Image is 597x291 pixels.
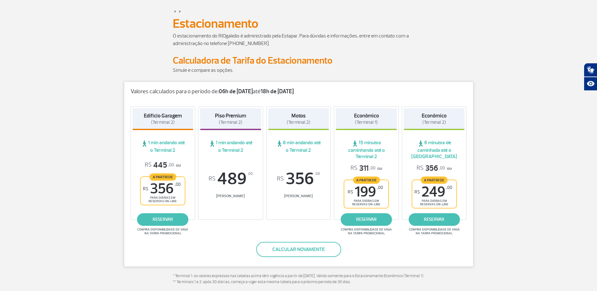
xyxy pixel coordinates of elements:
[404,140,465,160] span: 6 minutos de caminhada até o [GEOGRAPHIC_DATA]
[287,119,310,125] span: (Terminal 2)
[350,199,383,206] span: para diárias em reservas on-line
[174,8,176,15] a: >
[341,213,392,226] a: reservar
[417,163,445,173] span: 356
[173,66,425,74] p: Simule e compare as opções.
[422,112,447,119] strong: Econômico
[173,273,425,285] p: * Terminal 1: os valores expressos nas tabelas acima têm vigência a partir de [DATE]. Válido some...
[354,112,379,119] strong: Econômico
[418,199,451,206] span: para diárias em reservas on-line
[408,213,460,226] a: reservar
[173,32,425,47] p: O estacionamento do RIOgaleão é administrado pela Estapar. Para dúvidas e informações, entre em c...
[200,194,261,198] span: [PERSON_NAME]
[336,140,397,160] span: 15 minutos caminhando até o Terminal 2
[179,8,181,15] a: >
[143,182,181,196] span: 356
[277,175,284,182] sup: R$
[355,119,378,125] span: (Terminal 1)
[145,160,174,170] span: 445
[446,185,452,190] sup: ,00
[215,112,246,119] strong: Piso Premium
[143,186,148,191] sup: R$
[584,77,597,91] button: Abrir recursos assistivos.
[136,228,189,235] span: Confira disponibilidade de vaga na tarifa promocional
[144,112,182,119] strong: Edifício Garagem
[149,173,176,180] span: A partir de
[248,170,253,177] sup: ,00
[414,189,420,195] sup: R$
[261,88,294,95] strong: 18h de [DATE]
[348,189,353,195] sup: R$
[151,119,175,125] span: (Terminal 2)
[353,176,380,184] span: A partir de
[175,182,181,187] sup: ,00
[422,119,446,125] span: (Terminal 2)
[268,194,329,198] span: [PERSON_NAME]
[351,163,375,173] span: 311
[173,18,425,29] h1: Estacionamento
[377,185,383,190] sup: ,00
[414,185,452,199] span: 249
[351,163,382,173] p: ou
[145,160,181,170] p: ou
[209,175,216,182] sup: R$
[131,88,467,95] p: Valores calculados para o período de: até
[417,163,452,173] p: ou
[132,140,194,153] span: 1 min andando até o Terminal 2
[219,88,253,95] strong: 06h de [DATE]
[268,170,329,187] span: 356
[200,140,261,153] span: 1 min andando até o Terminal 2
[291,112,306,119] strong: Motos
[268,140,329,153] span: 6 min andando até o Terminal 2
[219,119,242,125] span: (Terminal 2)
[256,242,341,257] button: Calcular novamente
[315,170,320,177] sup: ,00
[173,55,425,66] h2: Calculadora de Tarifa do Estacionamento
[200,170,261,187] span: 489
[146,196,179,203] span: para diárias em reservas on-line
[421,176,448,184] span: A partir de
[584,63,597,91] div: Plugin de acessibilidade da Hand Talk.
[408,228,461,235] span: Confira disponibilidade de vaga na tarifa promocional
[340,228,393,235] span: Confira disponibilidade de vaga na tarifa promocional
[584,63,597,77] button: Abrir tradutor de língua de sinais.
[137,213,189,226] a: reservar
[348,185,383,199] span: 199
